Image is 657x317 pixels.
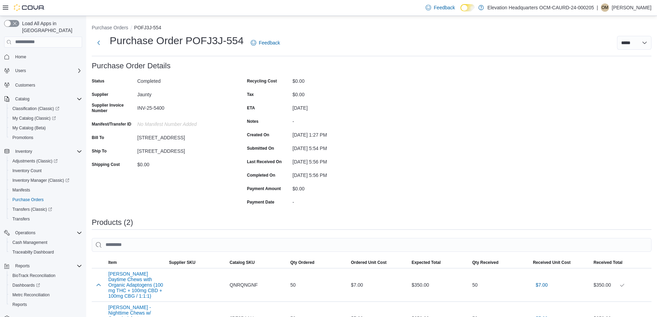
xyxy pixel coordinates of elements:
p: Elevation Headquarters OCM-CAURD-24-000205 [487,3,594,12]
a: Customers [12,81,38,89]
label: Manifest/Transfer ID [92,121,131,127]
button: Cash Management [7,238,85,247]
div: Osvaldo Montalvo [601,3,609,12]
div: - [292,197,385,205]
span: Manifests [10,186,82,194]
span: Inventory Manager (Classic) [12,178,69,183]
div: [DATE] [292,102,385,111]
span: Adjustments (Classic) [12,158,58,164]
button: My Catalog (Beta) [7,123,85,133]
a: Home [12,53,29,61]
div: $0.00 [137,159,230,167]
span: Cash Management [12,240,47,245]
label: Supplier Invoice Number [92,102,135,113]
span: Users [15,68,26,73]
button: Qty Received [469,257,530,268]
a: Adjustments (Classic) [10,157,60,165]
a: Dashboards [7,280,85,290]
button: Purchase Orders [7,195,85,205]
button: Received Total [591,257,651,268]
div: [DATE] 1:27 PM [292,129,385,138]
span: BioTrack Reconciliation [12,273,56,278]
span: Users [12,67,82,75]
button: Inventory [1,147,85,156]
span: Home [15,54,26,60]
button: Qty Ordered [288,257,348,268]
span: Customers [12,80,82,89]
span: Ordered Unit Cost [351,260,387,265]
span: Qty Received [472,260,498,265]
span: Operations [12,229,82,237]
div: $7.00 [348,278,409,292]
span: My Catalog (Beta) [12,125,46,131]
span: Dark Mode [460,11,461,12]
span: Metrc Reconciliation [12,292,50,298]
button: Item [106,257,166,268]
button: Ordered Unit Cost [348,257,409,268]
span: My Catalog (Beta) [10,124,82,132]
a: Purchase Orders [10,196,47,204]
a: Promotions [10,133,36,142]
button: Metrc Reconciliation [7,290,85,300]
span: Feedback [434,4,455,11]
label: Bill To [92,135,104,140]
div: INV-25-5400 [137,102,230,111]
span: Customers [15,82,35,88]
a: My Catalog (Classic) [7,113,85,123]
label: Notes [247,119,258,124]
span: Reports [15,263,30,269]
label: Shipping Cost [92,162,120,167]
button: Operations [1,228,85,238]
button: Catalog [12,95,32,103]
span: Reports [12,302,27,307]
span: Catalog [15,96,29,102]
a: My Catalog (Classic) [10,114,59,122]
span: My Catalog (Classic) [12,116,56,121]
a: Cash Management [10,238,50,247]
span: Operations [15,230,36,236]
label: Submitted On [247,146,274,151]
button: Next [92,36,106,50]
span: Catalog [12,95,82,103]
span: Received Unit Cost [533,260,570,265]
span: Inventory Manager (Classic) [10,176,82,185]
span: Transfers (Classic) [12,207,52,212]
label: Recycling Cost [247,78,277,84]
a: Inventory Manager (Classic) [7,176,85,185]
button: Home [1,52,85,62]
span: Reports [10,300,82,309]
div: - [292,116,385,124]
button: Users [1,66,85,76]
span: OM [601,3,608,12]
span: Promotions [10,133,82,142]
div: 50 [288,278,348,292]
button: Traceabilty Dashboard [7,247,85,257]
div: [STREET_ADDRESS] [137,146,230,154]
p: [PERSON_NAME] [612,3,651,12]
a: Inventory Count [10,167,44,175]
a: Inventory Manager (Classic) [10,176,72,185]
button: Customers [1,80,85,90]
span: Purchase Orders [12,197,44,202]
a: Traceabilty Dashboard [10,248,57,256]
span: Cash Management [10,238,82,247]
a: Dashboards [10,281,43,289]
span: Catalog SKU [230,260,255,265]
button: Inventory [12,147,35,156]
h3: Purchase Order Details [92,62,171,70]
span: Feedback [259,39,280,46]
div: [DATE] 5:56 PM [292,156,385,165]
span: Item [108,260,117,265]
button: Catalog [1,94,85,104]
a: Feedback [423,1,458,14]
span: Purchase Orders [10,196,82,204]
div: No Manifest Number added [137,119,230,127]
div: Jaunty [137,89,230,97]
label: Tax [247,92,254,97]
button: Expected Total [409,257,469,268]
h1: Purchase Order POFJ3J-554 [110,34,244,48]
nav: An example of EuiBreadcrumbs [92,24,651,32]
a: Transfers [10,215,32,223]
button: Purchase Orders [92,25,128,30]
span: Dashboards [10,281,82,289]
